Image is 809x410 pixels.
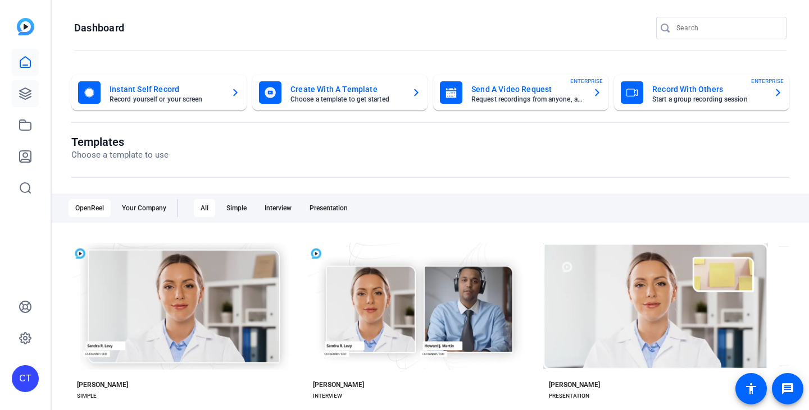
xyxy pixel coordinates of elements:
[471,82,584,96] mat-card-title: Send A Video Request
[781,382,794,395] mat-icon: message
[570,77,603,85] span: ENTERPRISE
[676,21,778,35] input: Search
[69,199,111,217] div: OpenReel
[220,199,253,217] div: Simple
[471,96,584,103] mat-card-subtitle: Request recordings from anyone, anywhere
[71,149,169,162] p: Choose a template to use
[652,96,765,103] mat-card-subtitle: Start a group recording session
[290,96,403,103] mat-card-subtitle: Choose a template to get started
[115,199,173,217] div: Your Company
[549,391,589,400] div: PRESENTATION
[77,380,128,389] div: [PERSON_NAME]
[744,382,758,395] mat-icon: accessibility
[71,75,247,110] button: Instant Self RecordRecord yourself or your screen
[549,380,600,389] div: [PERSON_NAME]
[74,21,124,35] h1: Dashboard
[313,380,364,389] div: [PERSON_NAME]
[290,82,403,96] mat-card-title: Create With A Template
[258,199,298,217] div: Interview
[17,18,34,35] img: blue-gradient.svg
[313,391,342,400] div: INTERVIEW
[194,199,215,217] div: All
[110,82,222,96] mat-card-title: Instant Self Record
[652,82,765,96] mat-card-title: Record With Others
[252,75,428,110] button: Create With A TemplateChoose a template to get started
[303,199,354,217] div: Presentation
[110,96,222,103] mat-card-subtitle: Record yourself or your screen
[614,75,789,110] button: Record With OthersStart a group recording sessionENTERPRISE
[71,135,169,149] h1: Templates
[433,75,608,110] button: Send A Video RequestRequest recordings from anyone, anywhereENTERPRISE
[751,77,784,85] span: ENTERPRISE
[77,391,97,400] div: SIMPLE
[12,365,39,392] div: CT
